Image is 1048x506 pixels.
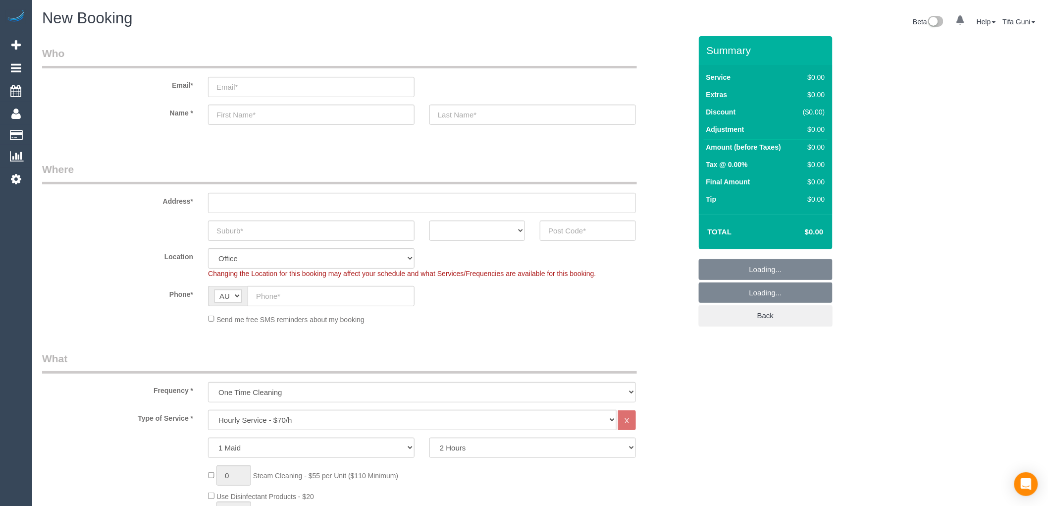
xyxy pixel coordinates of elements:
[35,410,201,423] label: Type of Service *
[927,16,943,29] img: New interface
[253,472,398,480] span: Steam Cleaning - $55 per Unit ($110 Minimum)
[35,105,201,118] label: Name *
[706,107,736,117] label: Discount
[977,18,996,26] a: Help
[429,105,636,125] input: Last Name*
[706,194,717,204] label: Tip
[799,124,825,134] div: $0.00
[208,221,415,241] input: Suburb*
[208,105,415,125] input: First Name*
[1014,472,1038,496] div: Open Intercom Messenger
[706,177,750,187] label: Final Amount
[799,160,825,169] div: $0.00
[208,77,415,97] input: Email*
[708,227,732,236] strong: Total
[799,142,825,152] div: $0.00
[216,315,365,323] span: Send me free SMS reminders about my booking
[706,124,744,134] label: Adjustment
[248,286,415,306] input: Phone*
[706,160,748,169] label: Tax @ 0.00%
[35,286,201,299] label: Phone*
[35,193,201,206] label: Address*
[707,45,828,56] h3: Summary
[913,18,943,26] a: Beta
[35,382,201,395] label: Frequency *
[35,248,201,262] label: Location
[42,9,133,27] span: New Booking
[42,46,637,68] legend: Who
[799,194,825,204] div: $0.00
[35,77,201,90] label: Email*
[699,305,833,326] a: Back
[799,72,825,82] div: $0.00
[706,90,728,100] label: Extras
[540,221,635,241] input: Post Code*
[208,270,596,278] span: Changing the Location for this booking may affect your schedule and what Services/Frequencies are...
[42,162,637,184] legend: Where
[799,90,825,100] div: $0.00
[775,228,823,236] h4: $0.00
[799,177,825,187] div: $0.00
[706,142,781,152] label: Amount (before Taxes)
[6,10,26,24] img: Automaid Logo
[799,107,825,117] div: ($0.00)
[1003,18,1036,26] a: Tifa Guni
[42,351,637,374] legend: What
[216,493,314,501] span: Use Disinfectant Products - $20
[706,72,731,82] label: Service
